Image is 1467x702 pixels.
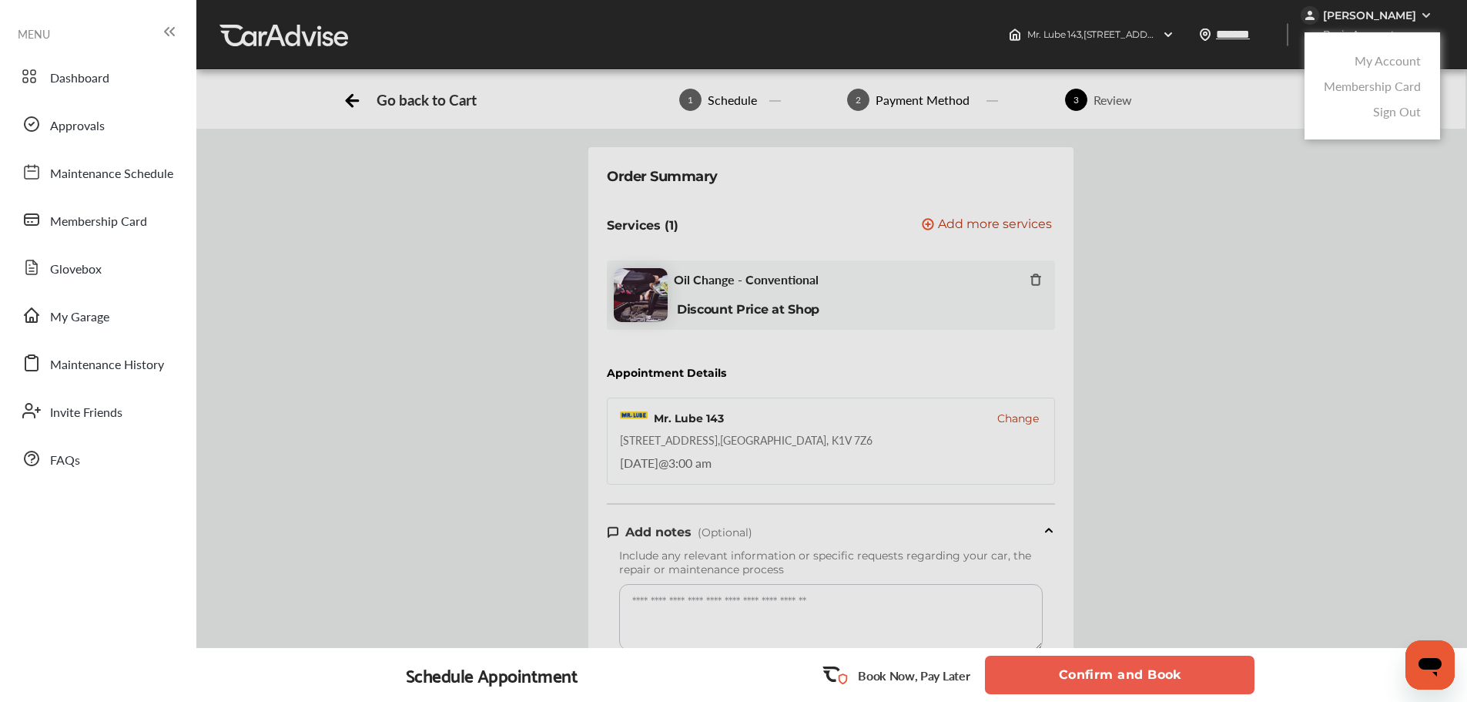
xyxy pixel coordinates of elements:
[1405,640,1455,690] iframe: Button to launch messaging window
[18,28,50,40] span: MENU
[858,667,970,684] p: Book Now, Pay Later
[50,164,173,184] span: Maintenance Schedule
[14,247,181,287] a: Glovebox
[50,451,80,471] span: FAQs
[14,343,181,383] a: Maintenance History
[50,212,147,232] span: Membership Card
[1324,77,1421,95] a: Membership Card
[1355,52,1421,69] a: My Account
[14,391,181,431] a: Invite Friends
[50,307,109,327] span: My Garage
[1373,102,1421,120] a: Sign Out
[14,152,181,192] a: Maintenance Schedule
[50,403,122,423] span: Invite Friends
[50,69,109,89] span: Dashboard
[14,56,181,96] a: Dashboard
[406,664,578,686] div: Schedule Appointment
[14,295,181,335] a: My Garage
[14,438,181,479] a: FAQs
[14,104,181,144] a: Approvals
[985,656,1254,694] button: Confirm and Book
[14,200,181,240] a: Membership Card
[50,260,102,280] span: Glovebox
[50,116,105,136] span: Approvals
[50,355,164,375] span: Maintenance History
